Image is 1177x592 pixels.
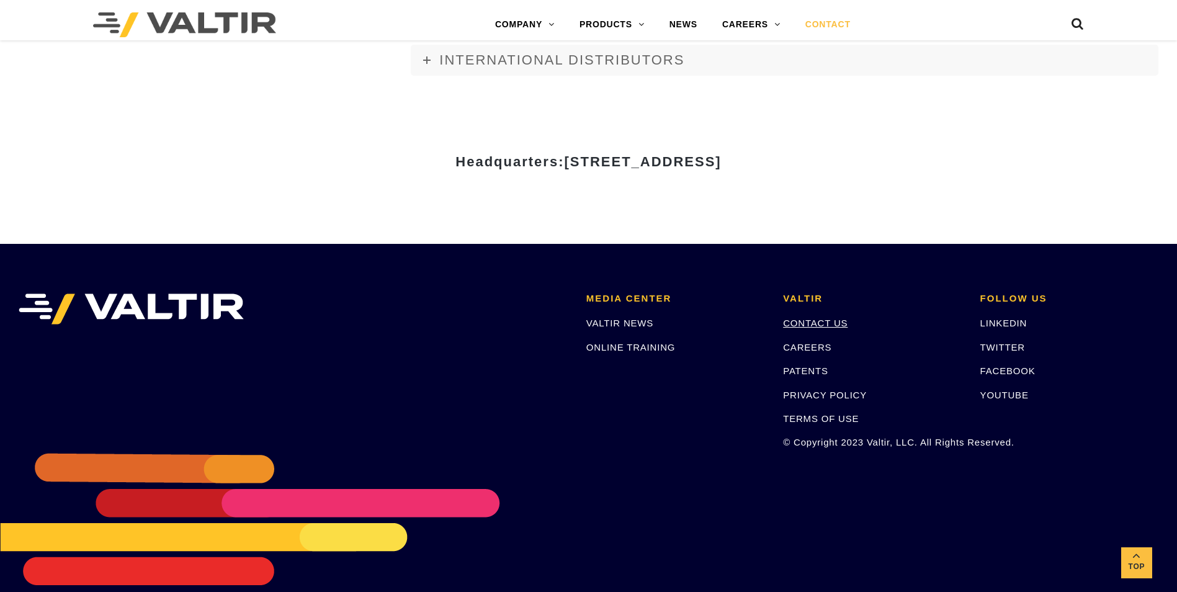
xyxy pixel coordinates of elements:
a: COMPANY [483,12,567,37]
a: CONTACT US [783,318,848,328]
h2: VALTIR [783,294,961,304]
span: INTERNATIONAL DISTRIBUTORS [439,52,684,68]
a: YOUTUBE [980,390,1029,400]
a: TWITTER [980,342,1025,352]
a: PATENTS [783,366,828,376]
a: PRODUCTS [567,12,657,37]
strong: Headquarters: [455,154,721,169]
span: [STREET_ADDRESS] [564,154,721,169]
a: CAREERS [783,342,831,352]
a: FACEBOOK [980,366,1036,376]
a: NEWS [657,12,710,37]
p: © Copyright 2023 Valtir, LLC. All Rights Reserved. [783,435,961,449]
img: Valtir [93,12,276,37]
a: VALTIR NEWS [586,318,653,328]
a: CONTACT [793,12,863,37]
h2: MEDIA CENTER [586,294,764,304]
a: Top [1121,547,1152,578]
a: CAREERS [710,12,793,37]
a: INTERNATIONAL DISTRIBUTORS [411,45,1158,76]
span: Top [1121,560,1152,574]
a: LINKEDIN [980,318,1027,328]
a: PRIVACY POLICY [783,390,867,400]
img: VALTIR [19,294,244,325]
h2: FOLLOW US [980,294,1158,304]
a: ONLINE TRAINING [586,342,675,352]
a: TERMS OF USE [783,413,859,424]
